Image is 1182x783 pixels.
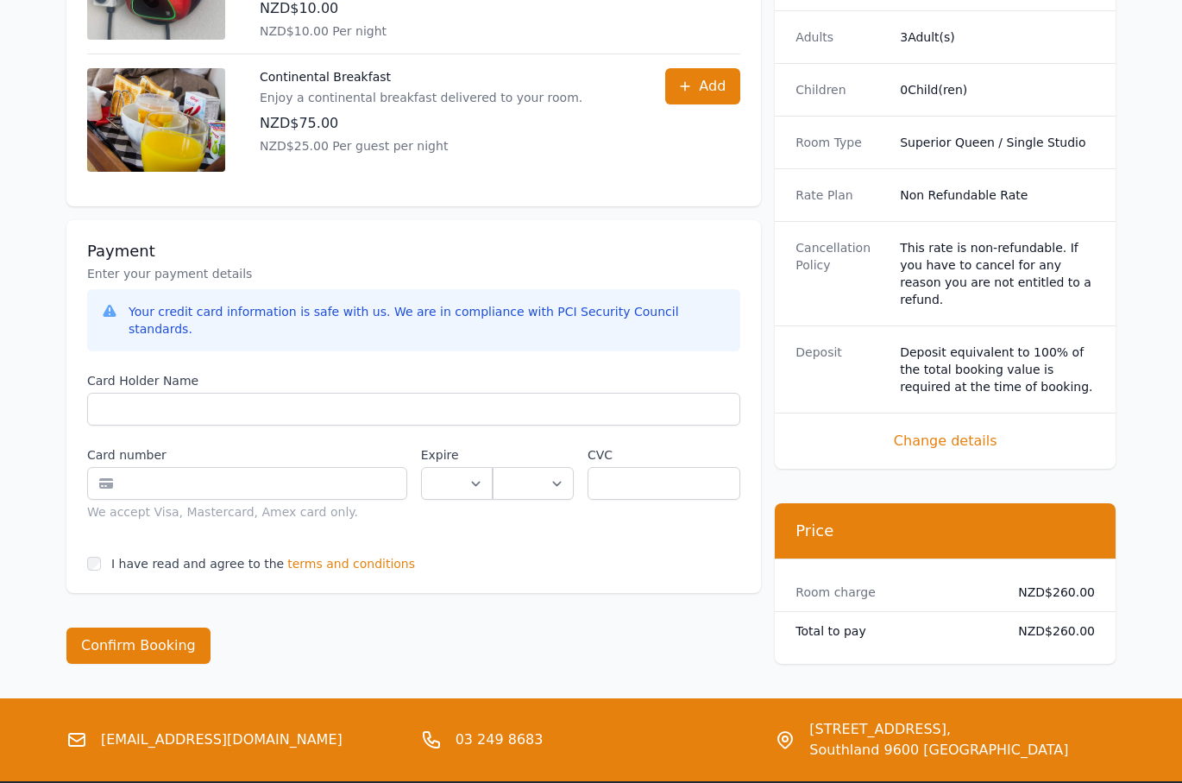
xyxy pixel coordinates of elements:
[900,134,1095,151] dd: Superior Queen / Single Studio
[795,431,1095,451] span: Change details
[1004,622,1095,640] dd: NZD$260.00
[87,446,407,464] label: Card number
[795,622,990,640] dt: Total to pay
[900,28,1095,46] dd: 3 Adult(s)
[588,446,740,464] label: CVC
[795,239,886,308] dt: Cancellation Policy
[421,446,493,464] label: Expire
[795,134,886,151] dt: Room Type
[809,740,1068,761] span: Southland 9600 [GEOGRAPHIC_DATA]
[900,186,1095,204] dd: Non Refundable Rate
[900,239,1095,308] div: This rate is non-refundable. If you have to cancel for any reason you are not entitled to a refund.
[101,729,343,750] a: [EMAIL_ADDRESS][DOMAIN_NAME]
[260,68,582,85] p: Continental Breakfast
[87,241,740,262] h3: Payment
[900,344,1095,395] dd: Deposit equivalent to 100% of the total booking value is required at the time of booking.
[260,89,582,106] p: Enjoy a continental breakfast delivered to your room.
[260,22,631,40] p: NZD$10.00 Per night
[287,555,415,572] span: terms and conditions
[795,584,990,601] dt: Room charge
[260,137,582,155] p: NZD$25.00 Per guest per night
[795,186,886,204] dt: Rate Plan
[795,344,886,395] dt: Deposit
[456,729,544,750] a: 03 249 8683
[493,446,574,464] label: .
[699,76,726,97] span: Add
[795,81,886,98] dt: Children
[260,113,582,134] p: NZD$75.00
[665,68,740,104] button: Add
[795,28,886,46] dt: Adults
[87,68,225,172] img: Continental Breakfast
[87,503,407,521] div: We accept Visa, Mastercard, Amex card only.
[129,303,726,338] div: Your credit card information is safe with us. We are in compliance with PCI Security Council stan...
[900,81,1095,98] dd: 0 Child(ren)
[1004,584,1095,601] dd: NZD$260.00
[111,557,284,571] label: I have read and agree to the
[809,719,1068,740] span: [STREET_ADDRESS],
[795,521,1095,541] h3: Price
[87,372,740,389] label: Card Holder Name
[66,628,211,664] button: Confirm Booking
[87,265,740,282] p: Enter your payment details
